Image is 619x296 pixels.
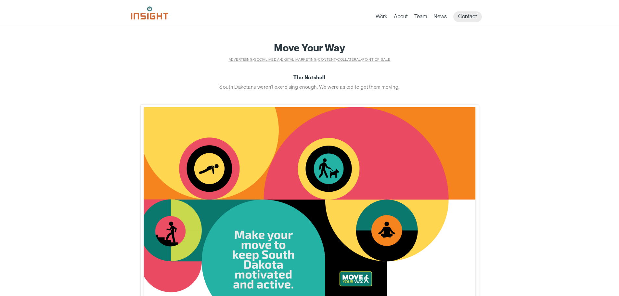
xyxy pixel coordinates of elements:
[414,13,427,22] a: Team
[453,11,482,22] a: Contact
[433,13,447,22] a: News
[141,42,479,53] h1: Move Your Way
[229,58,253,62] a: Advertising
[188,73,432,92] p: South Dakotans weren’t exercising enough. We were asked to get them moving.
[337,58,361,62] a: Collateral
[141,57,479,63] h2: • • • • •
[281,58,316,62] a: Digital Marketing
[376,13,387,22] a: Work
[394,13,408,22] a: About
[318,58,336,62] a: Content
[362,58,390,62] a: Point-of-Sale
[293,74,325,81] strong: The Nutshell
[376,11,488,22] nav: primary navigation menu
[254,58,280,62] a: Social Media
[131,6,168,19] img: Insight Marketing Design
